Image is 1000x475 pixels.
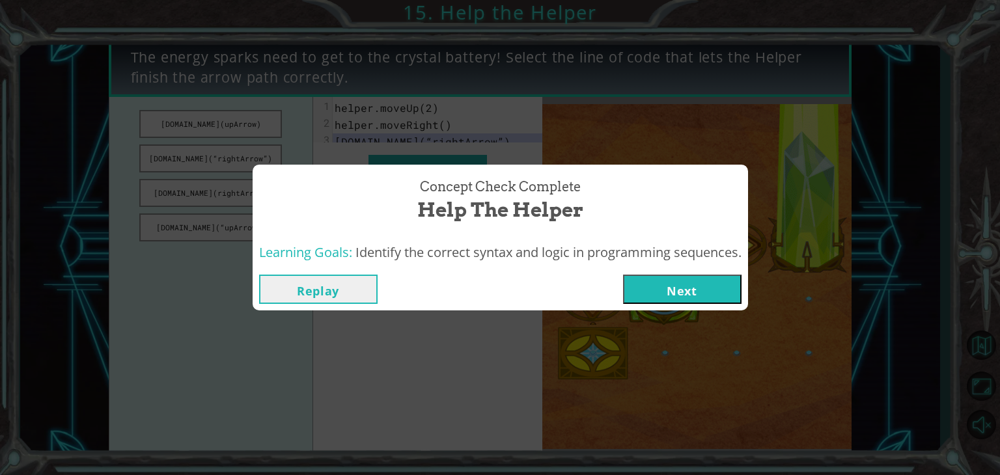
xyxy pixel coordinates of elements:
button: Next [623,275,742,304]
button: Replay [259,275,378,304]
span: Learning Goals: [259,243,352,261]
span: Help the Helper [417,196,583,224]
span: Identify the correct syntax and logic in programming sequences. [355,243,742,261]
span: Concept Check Complete [420,178,581,197]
